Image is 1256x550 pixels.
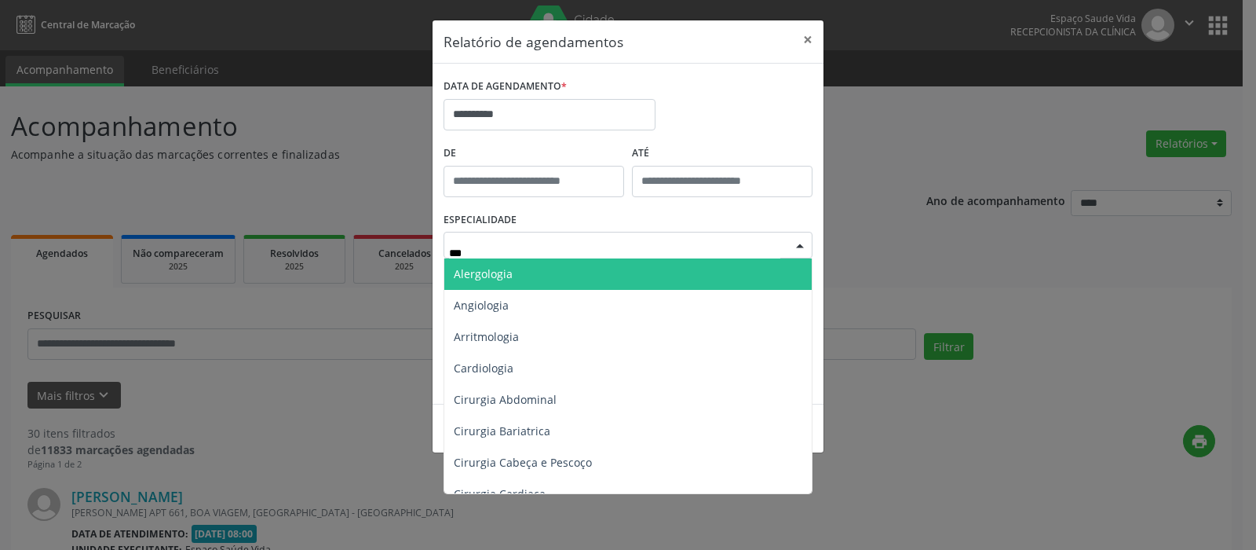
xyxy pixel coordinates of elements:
label: DATA DE AGENDAMENTO [444,75,567,99]
label: De [444,141,624,166]
label: ATÉ [632,141,812,166]
button: Close [792,20,823,59]
span: Alergologia [454,266,513,281]
span: Angiologia [454,298,509,313]
span: Cirurgia Cardiaca [454,486,546,501]
span: Cirurgia Bariatrica [454,423,550,438]
span: Cirurgia Cabeça e Pescoço [454,455,592,470]
span: Cardiologia [454,361,513,376]
h5: Relatório de agendamentos [444,31,623,52]
span: Arritmologia [454,329,519,344]
span: Cirurgia Abdominal [454,392,557,407]
label: ESPECIALIDADE [444,208,517,233]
